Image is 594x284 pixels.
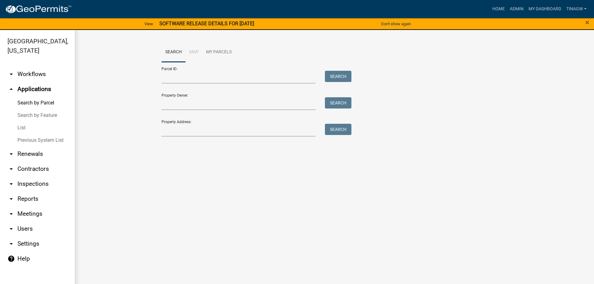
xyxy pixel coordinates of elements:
[7,225,15,233] i: arrow_drop_down
[379,19,413,29] button: Don't show again
[7,70,15,78] i: arrow_drop_down
[7,85,15,93] i: arrow_drop_up
[7,195,15,203] i: arrow_drop_down
[7,180,15,188] i: arrow_drop_down
[585,19,589,26] button: Close
[159,21,254,26] strong: SOFTWARE RELEASE DETAILS FOR [DATE]
[7,165,15,173] i: arrow_drop_down
[7,150,15,158] i: arrow_drop_down
[526,3,564,15] a: My Dashboard
[507,3,526,15] a: Admin
[585,18,589,27] span: ×
[162,42,186,62] a: Search
[325,124,351,135] button: Search
[202,42,235,62] a: My Parcels
[490,3,507,15] a: Home
[142,19,156,29] a: View
[7,210,15,218] i: arrow_drop_down
[7,255,15,262] i: help
[325,97,351,108] button: Search
[325,71,351,82] button: Search
[7,240,15,248] i: arrow_drop_down
[564,3,589,15] a: TinaGW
